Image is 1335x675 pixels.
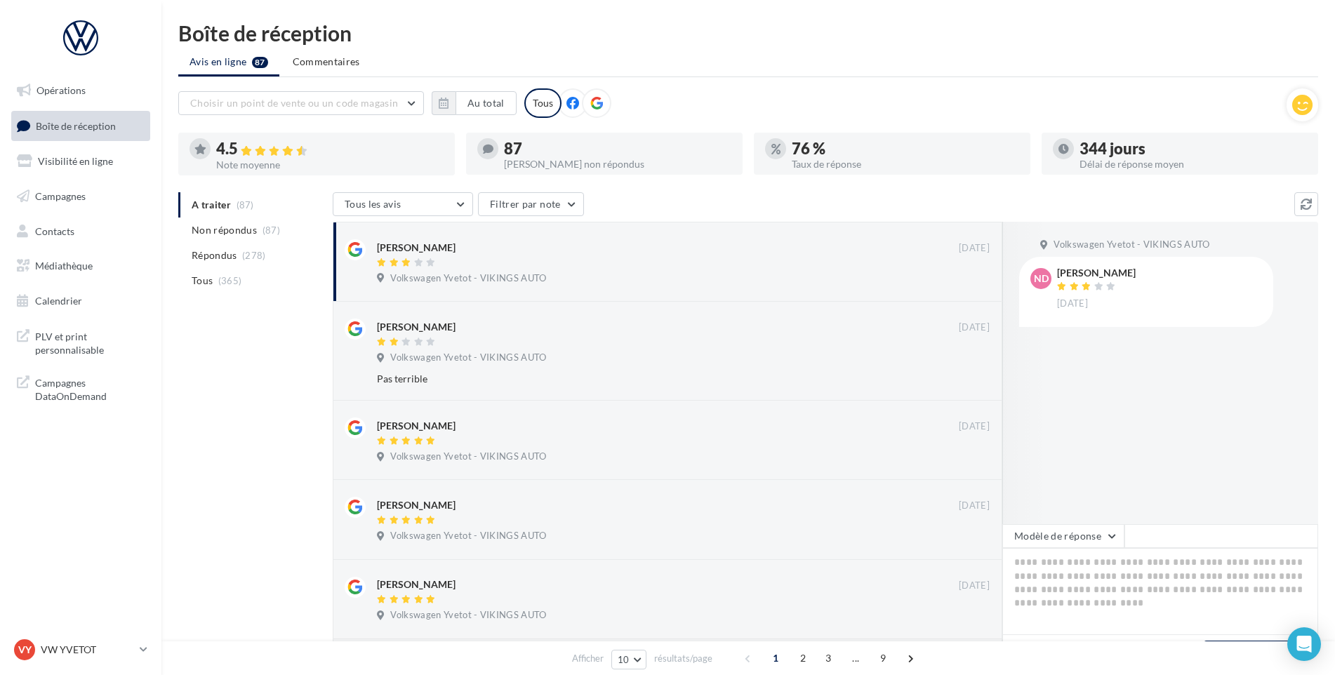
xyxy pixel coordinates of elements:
[1002,524,1124,548] button: Modèle de réponse
[390,609,546,622] span: Volkswagen Yvetot - VIKINGS AUTO
[377,241,456,255] div: [PERSON_NAME]
[377,320,456,334] div: [PERSON_NAME]
[1287,627,1321,661] div: Open Intercom Messenger
[38,155,113,167] span: Visibilité en ligne
[377,419,456,433] div: [PERSON_NAME]
[792,647,814,669] span: 2
[216,160,444,170] div: Note moyenne
[654,652,712,665] span: résultats/page
[611,650,647,669] button: 10
[1080,159,1307,169] div: Délai de réponse moyen
[524,88,562,118] div: Tous
[959,321,990,334] span: [DATE]
[35,295,82,307] span: Calendrier
[333,192,473,216] button: Tous les avis
[242,250,266,261] span: (278)
[1034,272,1049,286] span: ND
[8,111,153,141] a: Boîte de réception
[377,498,456,512] div: [PERSON_NAME]
[618,654,630,665] span: 10
[8,147,153,176] a: Visibilité en ligne
[1054,239,1209,251] span: Volkswagen Yvetot - VIKINGS AUTO
[35,260,93,272] span: Médiathèque
[817,647,839,669] span: 3
[8,321,153,363] a: PLV et print personnalisable
[432,91,517,115] button: Au total
[192,274,213,288] span: Tous
[218,275,242,286] span: (365)
[504,159,731,169] div: [PERSON_NAME] non répondus
[178,91,424,115] button: Choisir un point de vente ou un code magasin
[390,530,546,542] span: Volkswagen Yvetot - VIKINGS AUTO
[792,141,1019,156] div: 76 %
[35,373,145,403] span: Campagnes DataOnDemand
[572,652,604,665] span: Afficher
[8,182,153,211] a: Campagnes
[959,242,990,255] span: [DATE]
[36,84,86,96] span: Opérations
[216,141,444,157] div: 4.5
[11,636,150,663] a: VY VW YVETOT
[1057,298,1088,310] span: [DATE]
[377,577,456,592] div: [PERSON_NAME]
[35,190,86,202] span: Campagnes
[192,223,257,237] span: Non répondus
[293,55,360,67] span: Commentaires
[390,352,546,364] span: Volkswagen Yvetot - VIKINGS AUTO
[959,420,990,433] span: [DATE]
[377,372,898,386] div: Pas terrible
[390,450,546,463] span: Volkswagen Yvetot - VIKINGS AUTO
[872,647,894,669] span: 9
[456,91,517,115] button: Au total
[478,192,584,216] button: Filtrer par note
[8,286,153,316] a: Calendrier
[35,327,145,357] span: PLV et print personnalisable
[35,225,74,236] span: Contacts
[764,647,787,669] span: 1
[36,119,116,131] span: Boîte de réception
[390,272,546,285] span: Volkswagen Yvetot - VIKINGS AUTO
[8,251,153,281] a: Médiathèque
[190,97,398,109] span: Choisir un point de vente ou un code magasin
[41,643,134,657] p: VW YVETOT
[8,368,153,409] a: Campagnes DataOnDemand
[178,22,1318,44] div: Boîte de réception
[959,500,990,512] span: [DATE]
[504,141,731,156] div: 87
[8,76,153,105] a: Opérations
[1080,141,1307,156] div: 344 jours
[263,225,280,236] span: (87)
[792,159,1019,169] div: Taux de réponse
[844,647,867,669] span: ...
[18,643,32,657] span: VY
[8,217,153,246] a: Contacts
[1057,268,1136,278] div: [PERSON_NAME]
[959,580,990,592] span: [DATE]
[345,198,401,210] span: Tous les avis
[192,248,237,262] span: Répondus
